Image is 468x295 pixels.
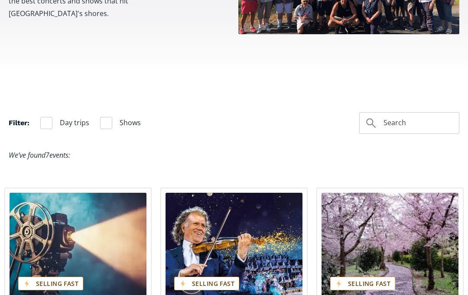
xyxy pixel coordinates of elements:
div: Selling fast [18,277,83,290]
span: Day trips [60,117,89,129]
form: Filter 2 [359,112,459,134]
form: Filter [9,117,141,129]
input: Search day trips and shows [359,112,459,134]
h4: Filter: [9,118,29,128]
div: We’ve found events: [9,149,70,162]
div: Selling fast [174,277,239,290]
span: 7 [45,150,49,160]
span: Shows [120,117,141,129]
div: Selling fast [330,277,395,290]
